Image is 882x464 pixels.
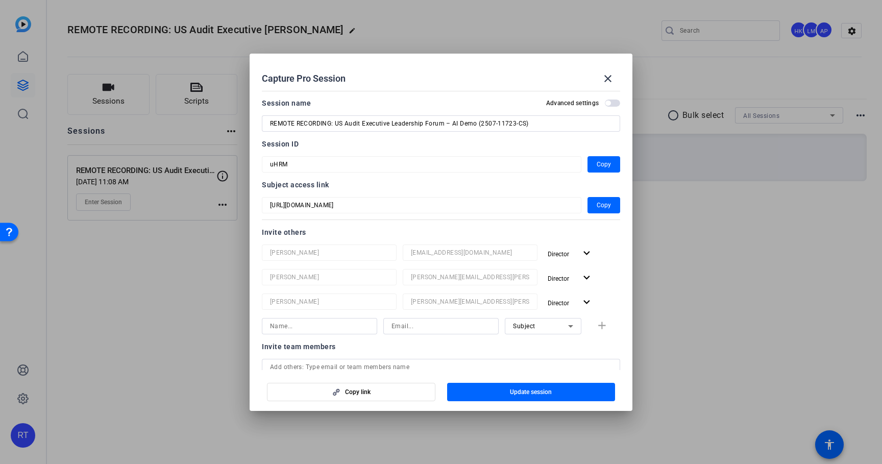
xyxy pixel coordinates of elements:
[262,340,620,353] div: Invite team members
[270,247,388,259] input: Name...
[267,383,435,401] button: Copy link
[411,247,529,259] input: Email...
[262,179,620,191] div: Subject access link
[544,269,597,287] button: Director
[510,388,552,396] span: Update session
[580,296,593,309] mat-icon: expand_more
[411,271,529,283] input: Email...
[270,296,388,308] input: Name...
[345,388,371,396] span: Copy link
[270,271,388,283] input: Name...
[580,272,593,284] mat-icon: expand_more
[262,138,620,150] div: Session ID
[546,99,599,107] h2: Advanced settings
[270,117,612,130] input: Enter Session Name
[548,300,569,307] span: Director
[270,199,573,211] input: Session OTP
[262,226,620,238] div: Invite others
[262,66,620,91] div: Capture Pro Session
[548,251,569,258] span: Director
[544,245,597,263] button: Director
[544,294,597,312] button: Director
[262,97,311,109] div: Session name
[513,323,535,330] span: Subject
[270,361,612,373] input: Add others: Type email or team members name
[587,197,620,213] button: Copy
[597,158,611,170] span: Copy
[548,275,569,282] span: Director
[602,72,614,85] mat-icon: close
[270,320,369,332] input: Name...
[587,156,620,173] button: Copy
[447,383,616,401] button: Update session
[391,320,491,332] input: Email...
[270,158,573,170] input: Session OTP
[597,199,611,211] span: Copy
[411,296,529,308] input: Email...
[580,247,593,260] mat-icon: expand_more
